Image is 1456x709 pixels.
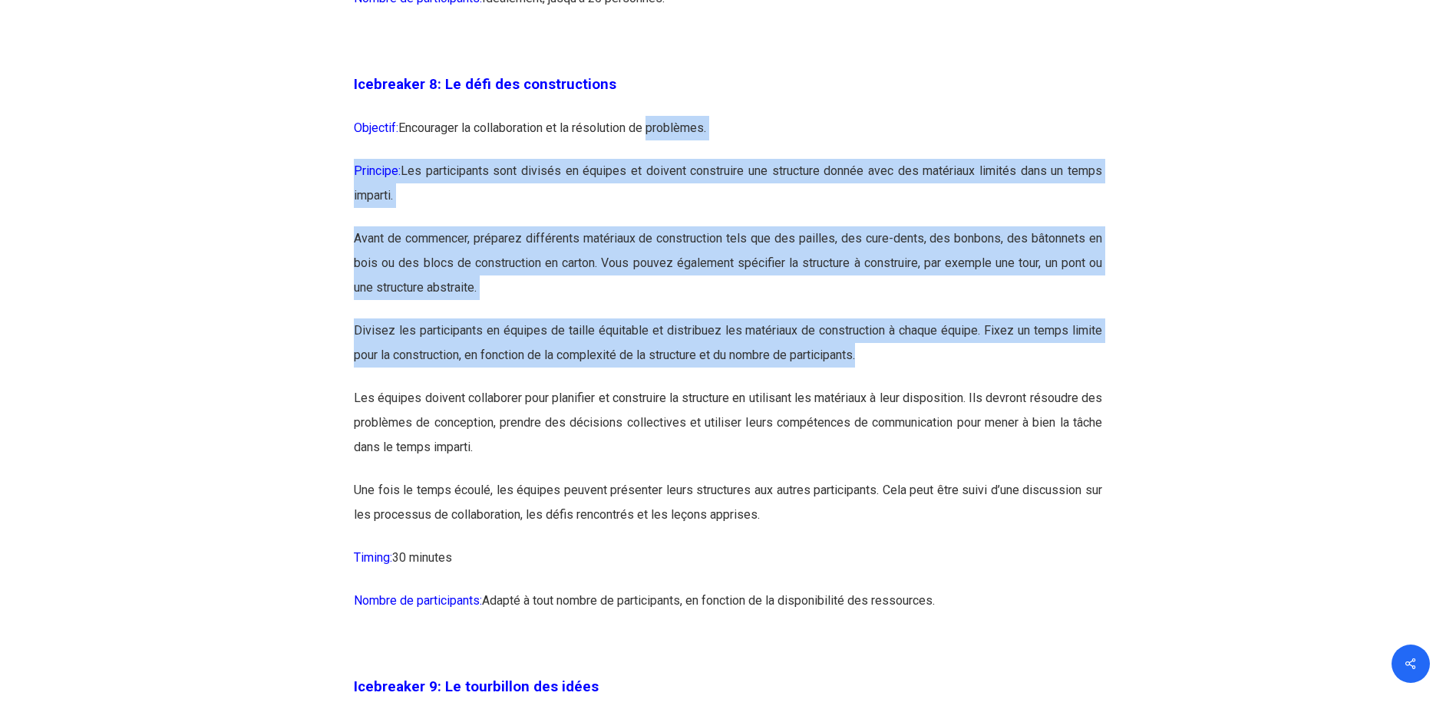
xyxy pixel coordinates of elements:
[354,589,1102,632] p: Adapté à tout nombre de participants, en fonction de la disponibilité des ressources.
[354,226,1102,318] p: Avant de commencer, préparez différents matériaux de construction tels que des pailles, des cure-...
[354,159,1102,226] p: Les participants sont divisés en équipes et doivent construire une structure donnée avec des maté...
[354,546,1102,589] p: 30 minutes
[354,116,1102,159] p: Encourager la collaboration et la résolution de problèmes.
[354,478,1102,546] p: Une fois le temps écoulé, les équipes peuvent présenter leurs structures aux autres participants....
[354,318,1102,386] p: Divisez les participants en équipes de taille équitable et distribuez les matériaux de constructi...
[354,593,482,608] span: Nombre de participants:
[354,76,616,93] span: Icebreaker 8: Le défi des constructions
[354,550,392,565] span: Timing:
[354,163,401,178] span: Principe:
[354,678,599,695] span: Icebreaker 9: Le tourbillon des idées
[354,386,1102,478] p: Les équipes doivent collaborer pour planifier et construire la structure en utilisant les matéria...
[354,120,398,135] span: Objectif:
